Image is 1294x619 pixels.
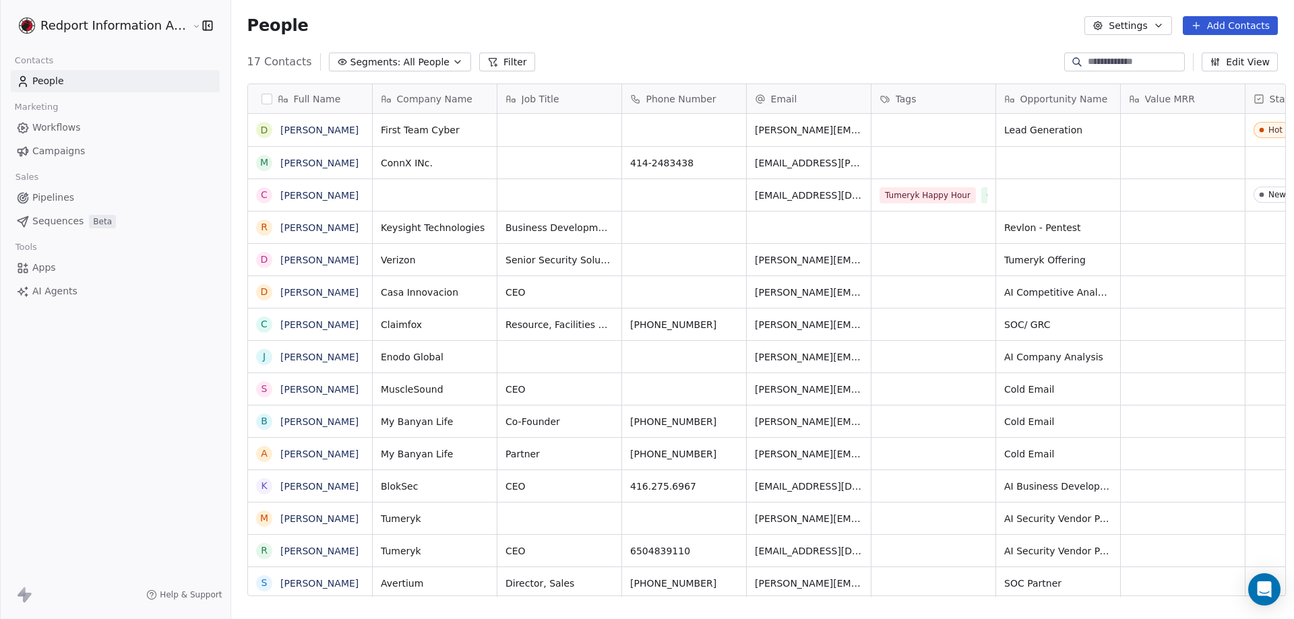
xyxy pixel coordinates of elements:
[280,190,359,201] a: [PERSON_NAME]
[381,544,489,558] span: Tumeryk
[261,414,268,428] div: B
[9,51,59,71] span: Contacts
[280,125,359,135] a: [PERSON_NAME]
[9,237,42,257] span: Tools
[404,55,450,69] span: All People
[40,17,189,34] span: Redport Information Assurance
[1248,573,1281,606] div: Open Intercom Messenger
[1084,16,1171,35] button: Settings
[11,70,220,92] a: People
[260,253,268,267] div: D
[146,589,222,600] a: Help & Support
[1004,286,1112,299] span: AI Competitive Analysis
[381,383,489,396] span: MuscleSound
[247,54,312,70] span: 17 Contacts
[19,18,35,34] img: Redport_hacker_head.png
[630,156,738,170] span: 414-2483438
[755,480,863,493] span: [EMAIL_ADDRESS][DOMAIN_NAME]
[505,221,613,234] span: Business Development Manager
[16,14,183,37] button: Redport Information Assurance
[247,15,309,36] span: People
[260,156,268,170] div: M
[896,92,917,106] span: Tags
[1183,16,1278,35] button: Add Contacts
[771,92,797,106] span: Email
[32,74,64,88] span: People
[981,187,1035,203] span: Cold Email
[1004,383,1112,396] span: Cold Email
[280,319,359,330] a: [PERSON_NAME]
[1004,577,1112,590] span: SOC Partner
[1020,92,1108,106] span: Opportunity Name
[32,214,84,228] span: Sequences
[280,513,359,524] a: [PERSON_NAME]
[11,280,220,302] a: AI Agents
[1004,123,1112,137] span: Lead Generation
[280,384,359,395] a: [PERSON_NAME]
[630,577,738,590] span: [PHONE_NUMBER]
[1121,84,1245,113] div: Value MRR
[505,480,613,493] span: CEO
[755,286,863,299] span: [PERSON_NAME][EMAIL_ADDRESS][DOMAIN_NAME]
[262,350,265,364] div: J
[350,55,401,69] span: Segments:
[1004,318,1112,331] span: SOC/ GRC
[280,352,359,362] a: [PERSON_NAME]
[280,578,359,589] a: [PERSON_NAME]
[1145,92,1195,106] span: Value MRR
[630,480,738,493] span: 416.275.6967
[32,261,56,275] span: Apps
[505,286,613,299] span: CEO
[755,253,863,267] span: [PERSON_NAME][EMAIL_ADDRESS][PERSON_NAME][DOMAIN_NAME]
[373,84,497,113] div: Company Name
[505,253,613,267] span: Senior Security Solutions Principal
[381,123,489,137] span: First Team Cyber
[755,447,863,461] span: [PERSON_NAME][EMAIL_ADDRESS][DOMAIN_NAME]
[294,92,341,106] span: Full Name
[11,210,220,232] a: SequencesBeta
[755,350,863,364] span: [PERSON_NAME][EMAIL_ADDRESS][DOMAIN_NAME]
[261,188,268,202] div: C
[280,255,359,265] a: [PERSON_NAME]
[522,92,559,106] span: Job Title
[248,84,372,113] div: Full Name
[497,84,621,113] div: Job Title
[755,156,863,170] span: [EMAIL_ADDRESS][PERSON_NAME][DOMAIN_NAME]
[11,187,220,209] a: Pipelines
[280,481,359,492] a: [PERSON_NAME]
[381,318,489,331] span: Claimfox
[871,84,995,113] div: Tags
[280,158,359,168] a: [PERSON_NAME]
[397,92,472,106] span: Company Name
[248,114,373,597] div: grid
[11,257,220,279] a: Apps
[630,544,738,558] span: 6504839110
[1268,125,1283,135] div: Hot
[755,318,863,331] span: [PERSON_NAME][EMAIL_ADDRESS][PERSON_NAME][DOMAIN_NAME]
[32,121,81,135] span: Workflows
[381,512,489,525] span: Tumeryk
[280,287,359,298] a: [PERSON_NAME]
[280,546,359,556] a: [PERSON_NAME]
[505,577,613,590] span: Director, Sales
[646,92,716,106] span: Phone Number
[280,416,359,427] a: [PERSON_NAME]
[755,123,863,137] span: [PERSON_NAME][EMAIL_ADDRESS][DOMAIN_NAME]
[381,286,489,299] span: Casa Innovacion
[381,253,489,267] span: Verizon
[9,97,64,117] span: Marketing
[32,191,74,205] span: Pipelines
[381,350,489,364] span: Enodo Global
[505,544,613,558] span: CEO
[630,415,738,428] span: [PHONE_NUMBER]
[381,480,489,493] span: BlokSec
[11,140,220,162] a: Campaigns
[755,512,863,525] span: [PERSON_NAME][EMAIL_ADDRESS][DOMAIN_NAME]
[505,447,613,461] span: Partner
[381,415,489,428] span: My Banyan Life
[1004,480,1112,493] span: AI Business Development
[505,318,613,331] span: Resource, Facilities & IT Security Manager
[11,117,220,139] a: Workflows
[280,222,359,233] a: [PERSON_NAME]
[755,383,863,396] span: [PERSON_NAME][EMAIL_ADDRESS][PERSON_NAME][DOMAIN_NAME]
